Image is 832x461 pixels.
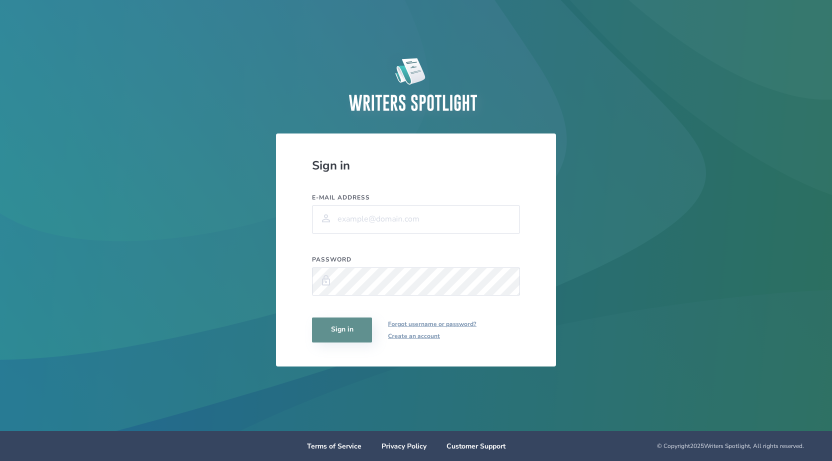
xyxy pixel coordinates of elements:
a: Privacy Policy [381,441,426,451]
div: © Copyright 2025 Writers Spotlight, All rights reserved. [538,442,804,450]
a: Customer Support [446,441,505,451]
a: Create an account [388,330,476,342]
div: Sign in [312,157,520,173]
button: Sign in [312,317,372,342]
label: E-mail address [312,193,520,201]
a: Terms of Service [307,441,361,451]
input: example@domain.com [312,205,520,233]
a: Forgot username or password? [388,318,476,330]
label: Password [312,255,520,263]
